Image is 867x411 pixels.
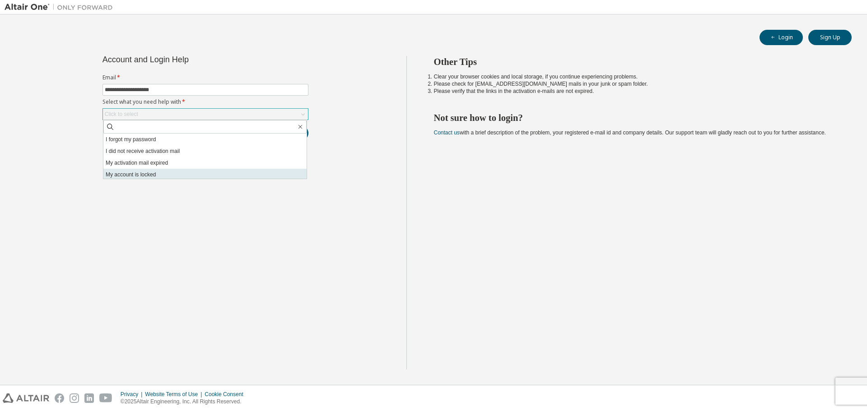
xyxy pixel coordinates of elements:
[145,391,205,398] div: Website Terms of Use
[434,112,836,124] h2: Not sure how to login?
[99,393,112,403] img: youtube.svg
[5,3,117,12] img: Altair One
[84,393,94,403] img: linkedin.svg
[70,393,79,403] img: instagram.svg
[434,88,836,95] li: Please verify that the links in the activation e-mails are not expired.
[760,30,803,45] button: Login
[55,393,64,403] img: facebook.svg
[105,111,138,118] div: Click to select
[103,98,308,106] label: Select what you need help with
[434,73,836,80] li: Clear your browser cookies and local storage, if you continue experiencing problems.
[205,391,248,398] div: Cookie Consent
[808,30,852,45] button: Sign Up
[434,129,826,136] span: with a brief description of the problem, your registered e-mail id and company details. Our suppo...
[103,109,308,120] div: Click to select
[103,134,307,145] li: I forgot my password
[121,398,249,406] p: © 2025 Altair Engineering, Inc. All Rights Reserved.
[434,129,460,136] a: Contact us
[103,74,308,81] label: Email
[3,393,49,403] img: altair_logo.svg
[103,56,267,63] div: Account and Login Help
[434,80,836,88] li: Please check for [EMAIL_ADDRESS][DOMAIN_NAME] mails in your junk or spam folder.
[434,56,836,68] h2: Other Tips
[121,391,145,398] div: Privacy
